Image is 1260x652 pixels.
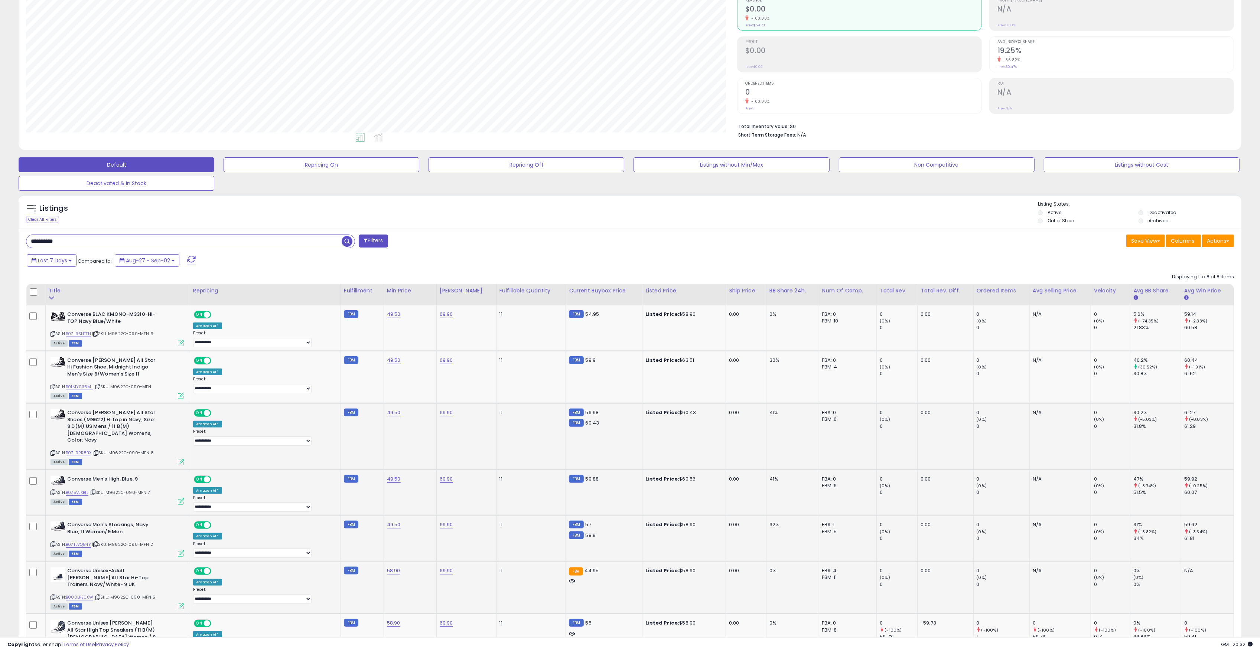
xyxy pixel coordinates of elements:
[977,529,987,535] small: (0%)
[1001,57,1020,63] small: -36.82%
[569,287,639,295] div: Current Buybox Price
[193,421,222,427] div: Amazon AI *
[880,357,917,364] div: 0
[738,123,789,130] b: Total Inventory Value:
[1094,287,1127,295] div: Velocity
[645,475,679,482] b: Listed Price:
[769,521,813,528] div: 32%
[569,310,583,318] small: FBM
[880,521,917,528] div: 0
[738,132,796,138] b: Short Term Storage Fees:
[1133,567,1181,574] div: 0%
[387,475,401,483] a: 49.50
[193,368,222,375] div: Amazon AI *
[586,475,599,482] span: 59.88
[1126,235,1165,247] button: Save View
[977,287,1026,295] div: Ordered Items
[1189,364,1205,370] small: (-1.91%)
[1033,409,1085,416] div: N/A
[769,287,816,295] div: BB Share 24h.
[921,409,967,416] div: 0.00
[1094,318,1104,324] small: (0%)
[193,287,338,295] div: Repricing
[51,551,68,557] span: All listings currently available for purchase on Amazon
[387,287,433,295] div: Min Price
[822,409,871,416] div: FBA: 0
[569,409,583,416] small: FBM
[977,357,1029,364] div: 0
[921,567,967,574] div: 0.00
[96,641,129,648] a: Privacy Policy
[645,357,679,364] b: Listed Price:
[1133,535,1181,542] div: 34%
[921,521,967,528] div: 0.00
[1189,416,1208,422] small: (-0.03%)
[1133,311,1181,318] div: 5.6%
[195,410,204,416] span: ON
[977,483,987,489] small: (0%)
[344,287,381,295] div: Fulfillment
[51,499,68,505] span: All listings currently available for purchase on Amazon
[1094,529,1104,535] small: (0%)
[745,5,981,15] h2: $0.00
[997,88,1234,98] h2: N/A
[769,476,813,482] div: 41%
[49,287,187,295] div: Title
[822,364,871,370] div: FBM: 4
[1184,357,1234,364] div: 60.44
[195,312,204,318] span: ON
[1184,287,1231,295] div: Avg Win Price
[645,409,720,416] div: $60.43
[193,495,335,512] div: Preset:
[880,567,917,574] div: 0
[1138,529,1156,535] small: (-8.82%)
[880,287,914,295] div: Total Rev.
[387,619,400,627] a: 58.90
[69,459,82,465] span: FBM
[499,521,560,528] div: 11
[977,311,1029,318] div: 0
[51,476,184,504] div: ASIN:
[66,594,93,600] a: B000LFE0XW
[195,476,204,482] span: ON
[1184,409,1234,416] div: 61.27
[195,357,204,364] span: ON
[729,476,761,482] div: 0.00
[1033,567,1085,574] div: N/A
[359,235,388,248] button: Filters
[1172,273,1234,281] div: Displaying 1 to 8 of 8 items
[344,567,358,574] small: FBM
[387,409,401,416] a: 49.50
[586,357,596,364] span: 59.9
[822,567,871,574] div: FBA: 4
[51,620,65,635] img: 51cBHwREFOL._SL40_.jpg
[499,409,560,416] div: 11
[997,40,1234,44] span: Avg. Buybox Share
[769,409,813,416] div: 41%
[51,567,184,609] div: ASIN:
[586,409,599,416] span: 56.98
[645,357,720,364] div: $63.51
[997,46,1234,56] h2: 19.25%
[769,357,813,364] div: 30%
[51,311,65,322] img: 51KgzdilYAL._SL40_.jpg
[51,393,68,399] span: All listings currently available for purchase on Amazon
[1138,364,1157,370] small: (30.52%)
[977,423,1029,430] div: 0
[51,357,184,398] div: ASIN:
[822,357,871,364] div: FBA: 0
[499,567,560,574] div: 11
[729,567,761,574] div: 0.00
[1166,235,1201,247] button: Columns
[822,311,871,318] div: FBA: 0
[1033,311,1085,318] div: N/A
[78,258,112,265] span: Compared to:
[1094,416,1104,422] small: (0%)
[769,311,813,318] div: 0%
[210,357,222,364] span: OFF
[440,619,453,627] a: 69.90
[569,531,583,539] small: FBM
[977,489,1029,496] div: 0
[1184,324,1234,331] div: 60.58
[745,106,755,111] small: Prev: 1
